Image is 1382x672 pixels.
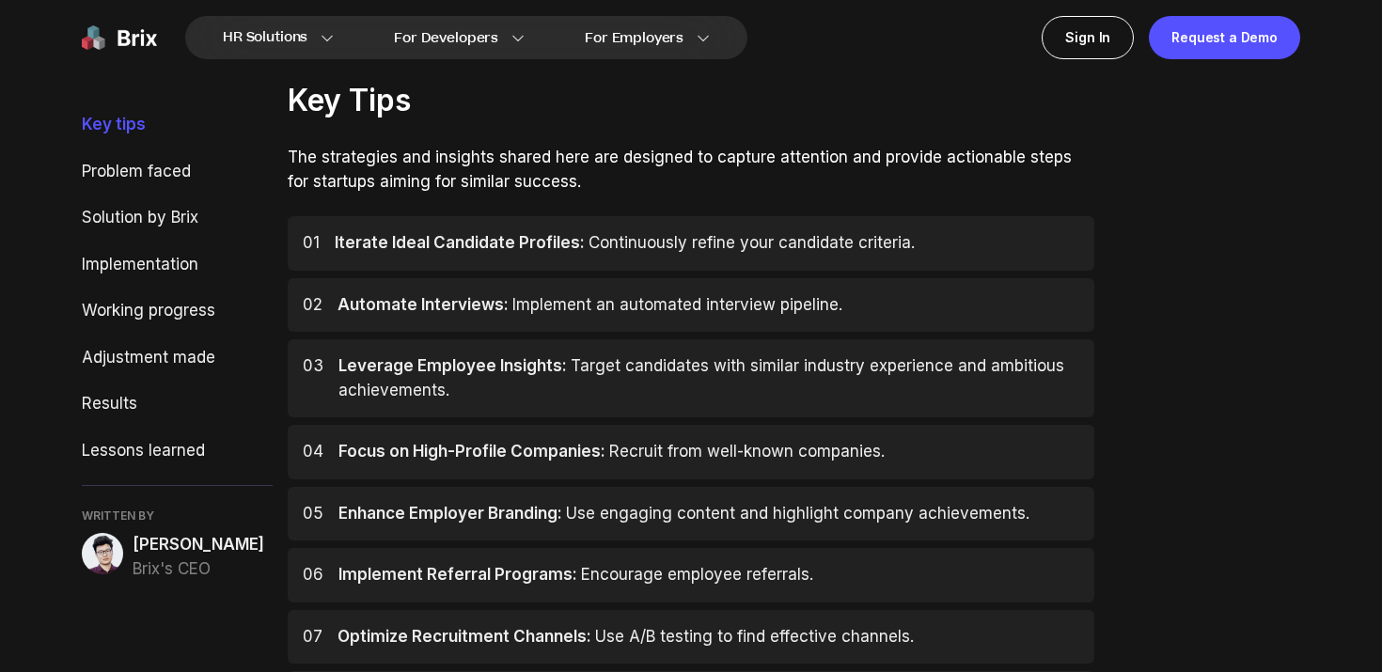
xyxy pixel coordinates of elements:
span: 07 [303,625,322,649]
span: Encourage employee referrals. [581,565,813,584]
span: Implement an automated interview pipeline. [512,295,842,314]
span: 02 [303,293,322,318]
span: Brix's CEO [133,557,264,582]
h2: Key Tips [288,78,1095,123]
span: Target candidates with similar industry experience and ambitious achievements. [338,356,1064,399]
span: Recruit from well-known companies. [609,442,885,461]
div: Lessons learned [82,439,273,463]
span: Continuously refine your candidate criteria. [589,233,915,252]
span: HR Solutions [223,23,307,53]
span: 03 [303,354,323,402]
div: Key tips [82,113,273,137]
img: alex [82,533,123,574]
span: For Developers [394,28,498,48]
div: Results [82,392,273,416]
span: Automate Interviews: [338,295,509,314]
a: Sign In [1042,16,1134,59]
div: Implementation [82,253,273,277]
span: Implement Referral Programs: [338,565,577,584]
span: Enhance Employer Branding: [338,504,562,523]
p: The strategies and insights shared here are designed to capture attention and provide actionable ... [288,146,1095,194]
span: Leverage Employee Insights: [338,356,567,375]
span: 05 [303,502,323,526]
span: Iterate Ideal Candidate Profiles: [335,233,585,252]
span: 01 [303,231,320,256]
div: Solution by Brix [82,206,273,230]
span: Focus on High-Profile Companies: [338,442,605,461]
span: 06 [303,563,323,587]
div: Adjustment made [82,346,273,370]
div: Problem faced [82,160,273,184]
span: [PERSON_NAME] [133,533,264,557]
div: Working progress [82,299,273,323]
a: Request a Demo [1149,16,1300,59]
span: WRITTEN BY [82,508,273,524]
span: Optimize Recruitment Channels: [338,627,591,646]
span: Use engaging content and highlight company achievements. [566,504,1029,523]
span: 04 [303,440,323,464]
span: Use A/B testing to find effective channels. [595,627,914,646]
span: For Employers [585,28,683,48]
